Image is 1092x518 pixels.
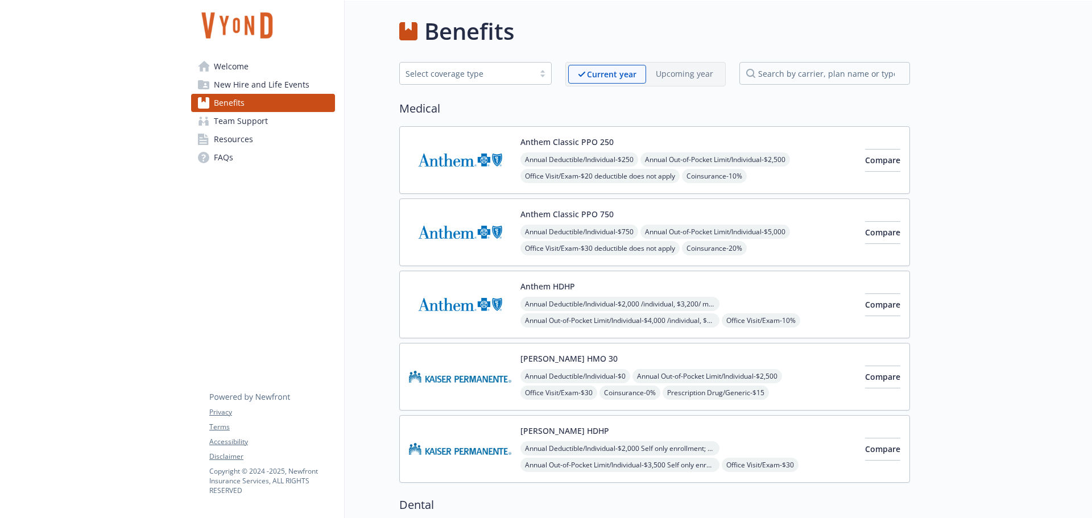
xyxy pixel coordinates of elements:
a: Benefits [191,94,335,112]
span: New Hire and Life Events [214,76,309,94]
span: Team Support [214,112,268,130]
p: Upcoming year [656,68,713,80]
span: Coinsurance - 10% [682,169,747,183]
button: Anthem Classic PPO 750 [520,208,614,220]
button: Compare [865,221,900,244]
input: search by carrier, plan name or type [739,62,910,85]
div: Select coverage type [406,68,528,80]
h1: Benefits [424,14,514,48]
button: Compare [865,438,900,461]
span: FAQs [214,148,233,167]
span: Annual Out-of-Pocket Limit/Individual - $5,000 [640,225,790,239]
a: Team Support [191,112,335,130]
a: Resources [191,130,335,148]
span: Annual Out-of-Pocket Limit/Individual - $4,000 /individual, $4,000/ member [520,313,719,328]
p: Current year [587,68,636,80]
span: Prescription Drug/Generic - $15 [663,386,769,400]
a: Disclaimer [209,451,334,462]
a: Privacy [209,407,334,417]
button: Anthem Classic PPO 250 [520,136,614,148]
span: Annual Deductible/Individual - $0 [520,369,630,383]
button: [PERSON_NAME] HDHP [520,425,609,437]
img: Anthem Blue Cross carrier logo [409,136,511,184]
button: Compare [865,366,900,388]
span: Office Visit/Exam - $20 deductible does not apply [520,169,680,183]
span: Annual Out-of-Pocket Limit/Individual - $2,500 [640,152,790,167]
p: Copyright © 2024 - 2025 , Newfront Insurance Services, ALL RIGHTS RESERVED [209,466,334,495]
span: Benefits [214,94,245,112]
span: Upcoming year [646,65,723,84]
span: Compare [865,299,900,310]
span: Annual Deductible/Individual - $2,000 /individual, $3,200/ member [520,297,719,311]
h2: Medical [399,100,910,117]
span: Office Visit/Exam - $30 deductible does not apply [520,241,680,255]
span: Annual Deductible/Individual - $750 [520,225,638,239]
span: Compare [865,371,900,382]
button: Compare [865,293,900,316]
span: Office Visit/Exam - $30 [520,386,597,400]
span: Compare [865,155,900,165]
a: New Hire and Life Events [191,76,335,94]
span: Resources [214,130,253,148]
img: Anthem Blue Cross carrier logo [409,208,511,256]
a: Terms [209,422,334,432]
span: Annual Deductible/Individual - $2,000 Self only enrollment; $3,200 for any one member within a Fa... [520,441,719,455]
img: Anthem Blue Cross carrier logo [409,280,511,329]
span: Office Visit/Exam - 10% [722,313,800,328]
h2: Dental [399,496,910,513]
span: Annual Deductible/Individual - $250 [520,152,638,167]
img: Kaiser Permanente Insurance Company carrier logo [409,425,511,473]
span: Office Visit/Exam - $30 [722,458,799,472]
button: Compare [865,149,900,172]
span: Coinsurance - 0% [599,386,660,400]
a: Welcome [191,57,335,76]
a: FAQs [191,148,335,167]
span: Annual Out-of-Pocket Limit/Individual - $3,500 Self only enrollment; $3,500 for any one member wi... [520,458,719,472]
button: [PERSON_NAME] HMO 30 [520,353,618,364]
span: Coinsurance - 20% [682,241,747,255]
button: Anthem HDHP [520,280,575,292]
span: Welcome [214,57,249,76]
img: Kaiser Permanente Insurance Company carrier logo [409,353,511,401]
span: Compare [865,227,900,238]
span: Annual Out-of-Pocket Limit/Individual - $2,500 [632,369,782,383]
a: Accessibility [209,437,334,447]
span: Compare [865,444,900,454]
